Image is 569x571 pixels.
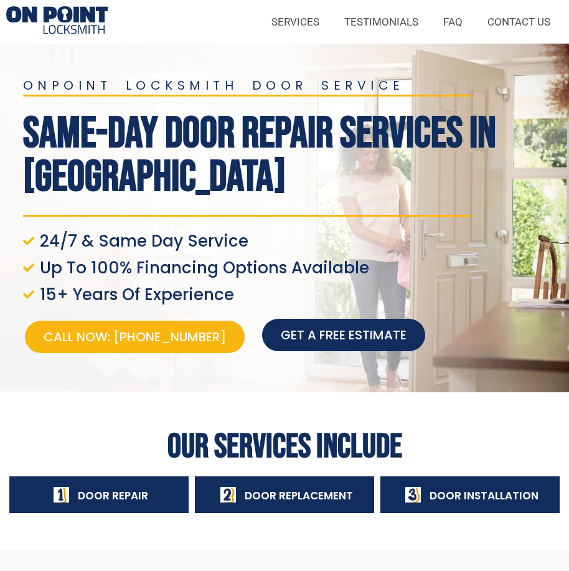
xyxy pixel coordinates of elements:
[78,488,148,503] span: Door Repair
[431,7,475,36] a: FAQ
[37,232,248,250] span: 24/7 & Same Day Service
[25,321,245,353] a: Call Now: [PHONE_NUMBER]
[6,6,108,37] img: Door Repair Service Locations 1
[44,328,226,346] span: Call Now: [PHONE_NUMBER]
[259,7,332,36] a: SERVICES
[23,79,563,92] h2: onpoint locksmith door service
[262,319,425,351] a: Get a free estimate
[281,326,407,344] span: Get a free estimate
[37,286,234,303] span: 15+ Years Of Experience
[37,259,369,276] span: Up To 100% Financing Options Available
[245,488,353,503] span: Door Replacement
[475,7,563,36] a: CONTACT US
[6,430,563,464] h2: Our Services Include
[332,7,431,36] a: TESTIMONIALS
[23,112,563,199] h1: Same-Day Door Repair Services In [GEOGRAPHIC_DATA]
[120,7,563,36] nav: Menu
[430,488,538,503] span: Door Installation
